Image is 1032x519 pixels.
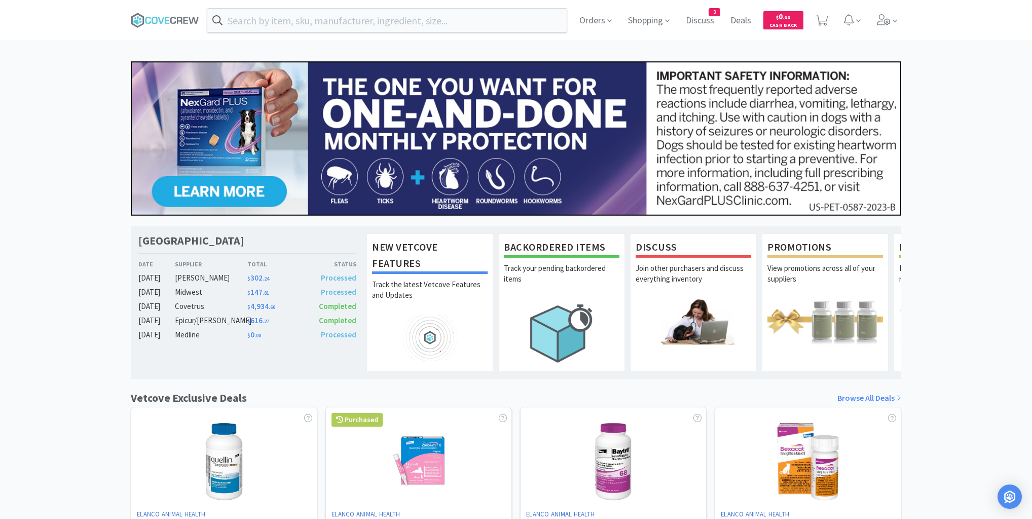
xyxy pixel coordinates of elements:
[138,233,244,248] h1: [GEOGRAPHIC_DATA]
[247,259,302,269] div: Total
[319,316,356,325] span: Completed
[504,263,619,298] p: Track your pending backordered items
[175,286,247,298] div: Midwest
[263,275,269,282] span: . 24
[894,233,1020,371] a: Free SamplesRequest free samples on the newest veterinary products
[247,332,250,339] span: $
[247,316,269,325] span: 616
[247,301,275,311] span: 4,934
[769,23,797,29] span: Cash Back
[837,392,901,405] a: Browse All Deals
[247,290,250,296] span: $
[254,332,261,339] span: . 00
[138,329,356,341] a: [DATE]Medline$0.00Processed
[138,300,356,313] a: [DATE]Covetrus$4,934.60Completed
[247,318,250,325] span: $
[247,273,269,283] span: 302
[726,16,755,25] a: Deals
[302,259,356,269] div: Status
[372,315,488,361] img: hero_feature_roadmap.png
[247,275,250,282] span: $
[767,263,883,298] p: View promotions across all of your suppliers
[767,239,883,258] h1: Promotions
[175,315,247,327] div: Epicur/[PERSON_NAME]
[498,233,625,371] a: Backordered ItemsTrack your pending backordered items
[175,259,247,269] div: Supplier
[263,318,269,325] span: . 27
[131,61,901,216] img: 24562ba5414042f391a945fa418716b7_350.jpg
[636,263,751,298] p: Join other purchasers and discuss everything inventory
[138,315,175,327] div: [DATE]
[630,233,757,371] a: DiscussJoin other purchasers and discuss everything inventory
[138,286,175,298] div: [DATE]
[138,315,356,327] a: [DATE]Epicur/[PERSON_NAME]$616.27Completed
[709,9,720,16] span: 3
[138,286,356,298] a: [DATE]Midwest$147.81Processed
[899,298,1015,344] img: hero_samples.png
[247,304,250,310] span: $
[372,239,488,274] h1: New Vetcove Features
[321,287,356,297] span: Processed
[372,279,488,315] p: Track the latest Vetcove Features and Updates
[321,330,356,339] span: Processed
[138,300,175,313] div: [DATE]
[131,389,247,407] h1: Vetcove Exclusive Deals
[321,273,356,283] span: Processed
[366,233,493,371] a: New Vetcove FeaturesTrack the latest Vetcove Features and Updates
[138,272,175,284] div: [DATE]
[504,298,619,368] img: hero_backorders.png
[175,272,247,284] div: [PERSON_NAME]
[269,304,275,310] span: . 60
[138,272,356,284] a: [DATE][PERSON_NAME]$302.24Processed
[263,290,269,296] span: . 81
[207,9,567,32] input: Search by item, sku, manufacturer, ingredient, size...
[636,239,751,258] h1: Discuss
[682,16,718,25] a: Discuss3
[504,239,619,258] h1: Backordered Items
[138,259,175,269] div: Date
[175,329,247,341] div: Medline
[636,298,751,344] img: hero_discuss.png
[762,233,889,371] a: PromotionsView promotions across all of your suppliers
[899,239,1015,258] h1: Free Samples
[763,7,803,34] a: $0.00Cash Back
[175,300,247,313] div: Covetrus
[767,298,883,344] img: hero_promotions.png
[776,12,790,21] span: 0
[138,329,175,341] div: [DATE]
[899,263,1015,298] p: Request free samples on the newest veterinary products
[247,287,269,297] span: 147
[998,485,1022,509] div: Open Intercom Messenger
[319,301,356,311] span: Completed
[247,330,261,339] span: 0
[783,14,790,21] span: . 00
[776,14,779,21] span: $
